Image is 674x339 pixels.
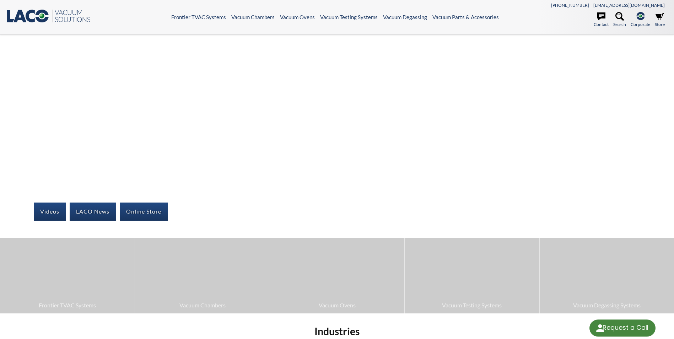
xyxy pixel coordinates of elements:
[135,238,269,313] a: Vacuum Chambers
[171,14,226,20] a: Frontier TVAC Systems
[594,322,606,334] img: round button
[589,319,656,337] div: Request a Call
[4,301,131,310] span: Frontier TVAC Systems
[594,12,609,28] a: Contact
[34,203,66,220] a: Videos
[631,21,650,28] span: Corporate
[320,14,378,20] a: Vacuum Testing Systems
[280,14,315,20] a: Vacuum Ovens
[274,301,401,310] span: Vacuum Ovens
[231,14,275,20] a: Vacuum Chambers
[432,14,499,20] a: Vacuum Parts & Accessories
[139,301,266,310] span: Vacuum Chambers
[70,203,116,220] a: LACO News
[408,301,535,310] span: Vacuum Testing Systems
[543,301,670,310] span: Vacuum Degassing Systems
[551,2,589,8] a: [PHONE_NUMBER]
[270,238,404,313] a: Vacuum Ovens
[613,12,626,28] a: Search
[143,325,530,338] h2: Industries
[540,238,674,313] a: Vacuum Degassing Systems
[593,2,665,8] a: [EMAIL_ADDRESS][DOMAIN_NAME]
[120,203,168,220] a: Online Store
[603,319,648,336] div: Request a Call
[383,14,427,20] a: Vacuum Degassing
[655,12,665,28] a: Store
[405,238,539,313] a: Vacuum Testing Systems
